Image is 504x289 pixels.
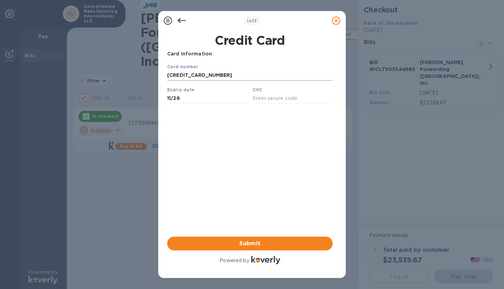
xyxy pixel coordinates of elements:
[247,18,249,23] span: 1
[247,18,257,23] b: of 3
[251,256,280,264] img: Logo
[164,33,335,48] h1: Credit Card
[167,237,333,250] button: Submit
[167,51,212,56] b: Card Information
[173,239,327,248] span: Submit
[167,63,333,105] iframe: Your browser does not support iframes
[220,257,249,264] p: Powered by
